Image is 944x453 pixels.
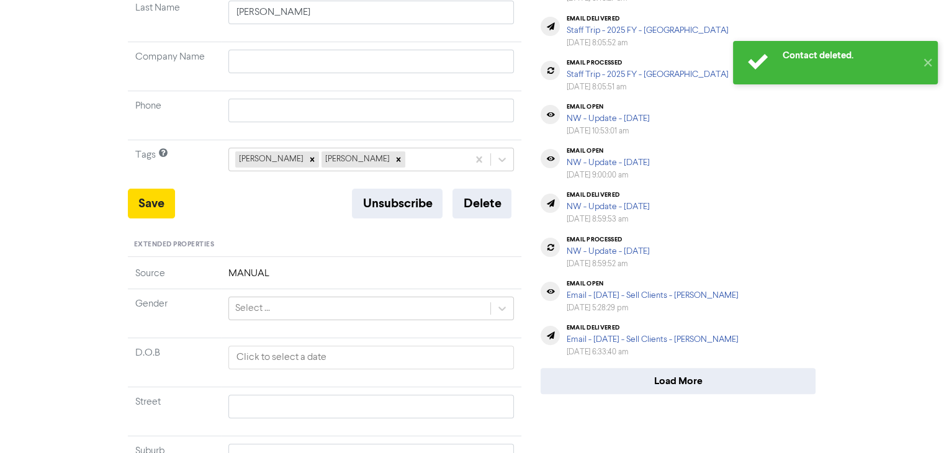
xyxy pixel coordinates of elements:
a: NW - Update - [DATE] [566,247,649,256]
div: email open [566,103,649,110]
button: Save [128,189,175,218]
div: Extended Properties [128,233,522,257]
td: Phone [128,91,221,140]
button: Unsubscribe [352,189,443,218]
div: [DATE] 8:59:52 am [566,258,649,270]
a: Email - [DATE] - Sell Clients - [PERSON_NAME] [566,291,738,300]
input: Click to select a date [228,346,515,369]
td: Company Name [128,42,221,91]
div: email processed [566,59,728,66]
td: Gender [128,289,221,338]
div: [DATE] 10:53:01 am [566,125,649,137]
div: Select ... [235,301,270,316]
a: Email - [DATE] - Sell Clients - [PERSON_NAME] [566,335,738,344]
a: NW - Update - [DATE] [566,202,649,211]
div: [DATE] 5:28:29 pm [566,302,738,314]
div: [DATE] 8:05:51 am [566,81,728,93]
div: email open [566,280,738,287]
div: email processed [566,236,649,243]
td: D.O.B [128,338,221,387]
button: Delete [452,189,511,218]
div: [PERSON_NAME] [321,151,392,168]
div: Contact deleted. [783,49,916,62]
a: Staff Trip - 2025 FY - [GEOGRAPHIC_DATA] [566,70,728,79]
a: NW - Update - [DATE] [566,158,649,167]
button: Load More [541,368,816,394]
div: [PERSON_NAME] [235,151,305,168]
td: MANUAL [221,266,522,289]
a: NW - Update - [DATE] [566,114,649,123]
td: Tags [128,140,221,189]
iframe: Chat Widget [882,393,944,453]
td: Source [128,266,221,289]
div: [DATE] 8:59:53 am [566,213,649,225]
div: email delivered [566,324,738,331]
div: [DATE] 8:05:52 am [566,37,728,49]
div: email open [566,147,649,155]
a: Staff Trip - 2025 FY - [GEOGRAPHIC_DATA] [566,26,728,35]
div: [DATE] 9:00:00 am [566,169,649,181]
td: Street [128,387,221,436]
div: email delivered [566,191,649,199]
div: [DATE] 6:33:40 am [566,346,738,358]
div: email delivered [566,15,728,22]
